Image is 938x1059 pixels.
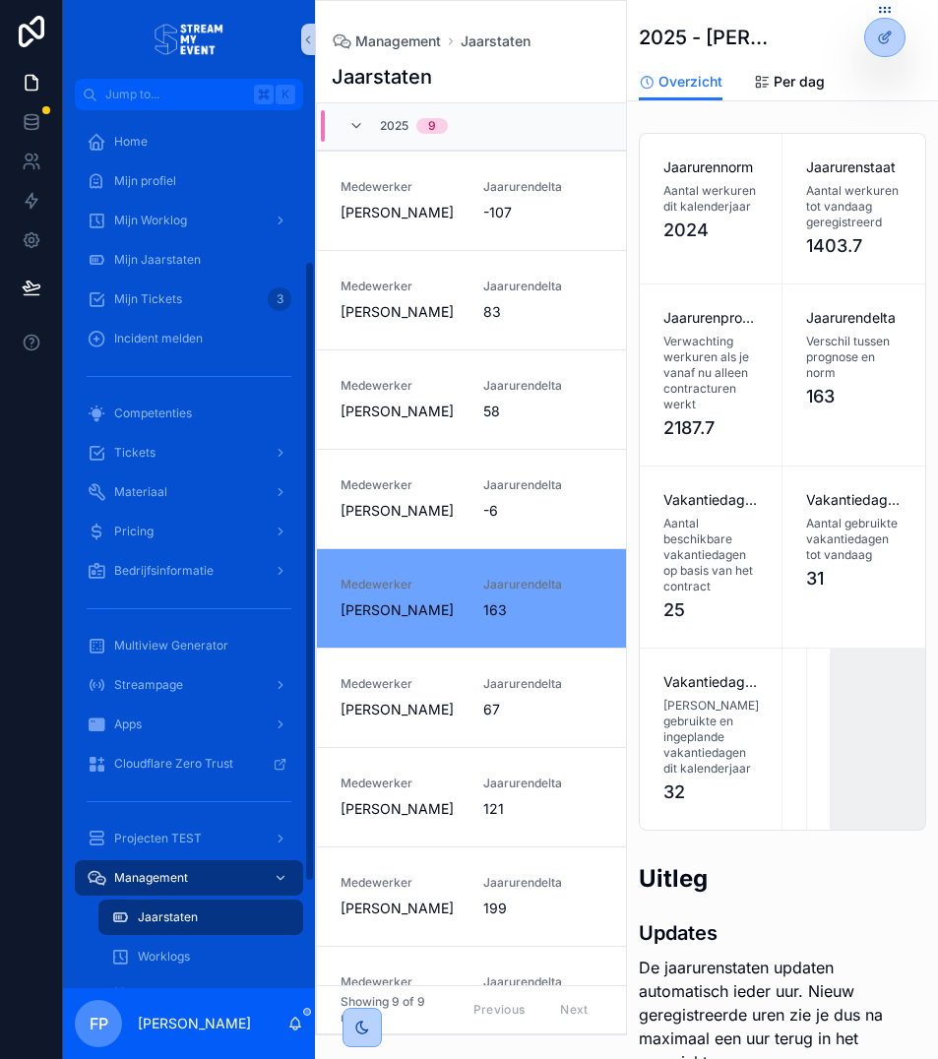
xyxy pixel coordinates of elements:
[806,232,902,260] span: 1403.7
[75,474,303,510] a: Materiaal
[461,31,531,51] span: Jaarstaten
[341,676,460,692] span: Medewerker
[663,698,759,777] span: [PERSON_NAME] gebruikte en ingeplande vakantiedagen dit kalenderjaar
[114,331,203,346] span: Incident melden
[75,435,303,470] a: Tickets
[114,291,182,307] span: Mijn Tickets
[75,667,303,703] a: Streampage
[341,875,460,891] span: Medewerker
[317,349,626,449] a: Medewerker[PERSON_NAME]Jaarurendelta58
[483,974,602,990] span: Jaarurendelta
[806,383,902,410] span: 163
[483,501,602,521] span: -6
[483,700,602,719] span: 67
[317,648,626,747] a: Medewerker[PERSON_NAME]Jaarurendelta67
[341,700,454,719] span: [PERSON_NAME]
[428,118,436,134] div: 9
[754,64,825,103] a: Per dag
[155,24,223,55] img: App logo
[483,378,602,394] span: Jaarurendelta
[774,72,825,92] span: Per dag
[341,577,460,592] span: Medewerker
[663,414,759,442] span: 2187.7
[483,402,602,421] span: 58
[355,31,441,51] span: Management
[317,548,626,648] a: Medewerker[PERSON_NAME]Jaarurendelta163
[639,918,927,948] h3: Updates
[341,402,454,421] span: [PERSON_NAME]
[806,334,902,381] span: Verschil tussen prognose en norm
[341,179,460,195] span: Medewerker
[114,405,192,421] span: Competenties
[639,24,780,51] h1: 2025 - [PERSON_NAME]
[806,308,902,328] span: Jaarurendelta
[317,151,626,250] a: Medewerker[PERSON_NAME]Jaarurendelta-107
[114,524,154,539] span: Pricing
[332,31,441,51] a: Management
[663,516,759,594] span: Aantal beschikbare vakantiedagen op basis van het contract
[341,477,460,493] span: Medewerker
[341,899,454,918] span: [PERSON_NAME]
[341,501,454,521] span: [PERSON_NAME]
[806,183,902,230] span: Aantal werkuren tot vandaag geregistreerd
[75,628,303,663] a: Multiview Generator
[806,565,902,592] span: 31
[639,64,722,101] a: Overzicht
[63,110,315,988] div: scrollable content
[483,899,602,918] span: 199
[138,909,198,925] span: Jaarstaten
[483,799,602,819] span: 121
[75,281,303,317] a: Mijn Tickets3
[114,870,188,886] span: Management
[114,677,183,693] span: Streampage
[75,514,303,549] a: Pricing
[114,484,167,500] span: Materiaal
[114,716,142,732] span: Apps
[483,577,602,592] span: Jaarurendelta
[268,287,291,311] div: 3
[75,79,303,110] button: Jump to...K
[663,217,759,244] span: 2024
[663,779,759,806] span: 32
[483,203,602,222] span: -107
[806,490,902,510] span: Vakantiedagenstaat
[483,875,602,891] span: Jaarurendelta
[75,242,303,278] a: Mijn Jaarstaten
[341,302,454,322] span: [PERSON_NAME]
[317,946,626,1045] a: Medewerker[PERSON_NAME]Jaarurendelta87
[75,321,303,356] a: Incident melden
[317,747,626,846] a: Medewerker[PERSON_NAME]Jaarurendelta121
[114,134,148,150] span: Home
[105,87,246,102] span: Jump to...
[114,831,202,846] span: Projecten TEST
[806,157,902,177] span: Jaarurenstaat
[138,949,190,965] span: Worklogs
[663,490,759,510] span: Vakantiedagen
[75,553,303,589] a: Bedrijfsinformatie
[114,252,201,268] span: Mijn Jaarstaten
[114,756,233,772] span: Cloudflare Zero Trust
[114,213,187,228] span: Mijn Worklog
[663,672,759,692] span: Vakantiedagenprognose
[98,900,303,935] a: Jaarstaten
[138,1014,251,1033] p: [PERSON_NAME]
[341,994,444,1026] span: Showing 9 of 9 results
[639,862,927,895] h2: Uitleg
[75,203,303,238] a: Mijn Worklog
[663,334,759,412] span: Verwachting werkuren als je vanaf nu alleen contracturen werkt
[114,638,228,654] span: Multiview Generator
[317,449,626,548] a: Medewerker[PERSON_NAME]Jaarurendelta-6
[317,250,626,349] a: Medewerker[PERSON_NAME]Jaarurendelta83
[332,63,432,91] h1: Jaarstaten
[75,746,303,781] a: Cloudflare Zero Trust
[341,799,454,819] span: [PERSON_NAME]
[278,87,293,102] span: K
[663,183,759,215] span: Aantal werkuren dit kalenderjaar
[483,477,602,493] span: Jaarurendelta
[483,600,602,620] span: 163
[663,596,759,624] span: 25
[341,974,460,990] span: Medewerker
[317,846,626,946] a: Medewerker[PERSON_NAME]Jaarurendelta199
[341,279,460,294] span: Medewerker
[114,445,156,461] span: Tickets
